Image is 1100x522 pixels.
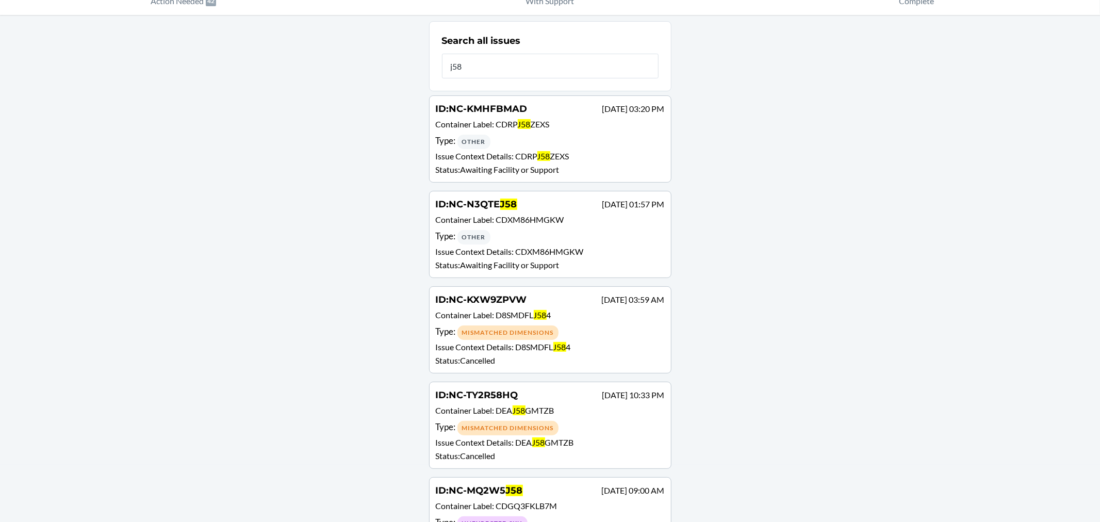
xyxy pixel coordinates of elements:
span: 4 [547,310,551,320]
h4: ID : [436,102,528,116]
div: Type : [436,420,665,435]
p: Issue Context Details : [436,436,665,449]
p: Container Label : [436,404,665,419]
h2: Search all issues [442,34,521,47]
div: Type : [436,325,665,340]
span: J58 [537,151,550,161]
span: CDRP [496,119,518,129]
p: Status : Cancelled [436,354,665,367]
span: J58 [500,199,517,210]
span: DEA [496,405,513,415]
span: J58 [518,119,531,129]
a: ID:NC-N3QTEJ58[DATE] 01:57 PMContainer Label: CDXM86HMGKWType: OtherIssue Context Details: CDXM86... [429,191,671,278]
p: Status : Awaiting Facility or Support [436,164,665,176]
span: NC-MQ2W5 [449,485,506,496]
div: Mismatched Dimensions [457,421,559,435]
span: J58 [513,405,526,415]
span: GMTZB [526,405,554,415]
div: Mismatched Dimensions [457,325,559,340]
h4: ID : [436,388,518,402]
p: Container Label : [436,118,665,133]
span: DEA [516,437,532,447]
p: Issue Context Details : [436,246,665,258]
span: NC-N3QTE [449,199,500,210]
h4: ID : [436,198,517,211]
p: [DATE] 03:20 PM [602,103,665,115]
p: [DATE] 10:33 PM [602,389,665,401]
p: Status : Awaiting Facility or Support [436,259,665,271]
span: ZEXS [531,119,550,129]
span: D8SMDFL [496,310,534,320]
span: GMTZB [545,437,574,447]
span: NC-KMHFBMAD [449,103,528,115]
p: Container Label : [436,500,665,515]
a: ID:NC-KMHFBMAD[DATE] 03:20 PMContainer Label: CDRPJ58ZEXSType: OtherIssue Context Details: CDRPJ5... [429,95,671,183]
p: Issue Context Details : [436,341,665,353]
p: [DATE] 03:59 AM [602,293,665,306]
span: ZEXS [550,151,569,161]
p: Issue Context Details : [436,150,665,162]
p: Container Label : [436,309,665,324]
div: Other [457,230,490,244]
div: Type : [436,134,665,149]
p: [DATE] 09:00 AM [602,484,665,497]
span: CDRP [516,151,537,161]
span: NC-TY2R58HQ [449,389,518,401]
h4: ID : [436,293,527,306]
p: [DATE] 01:57 PM [602,198,665,210]
span: J58 [553,342,566,352]
span: CDGQ3FKLB7M [496,501,557,511]
span: CDXM86HMGKW [496,215,564,224]
span: D8SMDFL [516,342,553,352]
span: NC-KXW9ZPVW [449,294,527,305]
p: Status : Cancelled [436,450,665,462]
p: Container Label : [436,214,665,229]
span: J58 [534,310,547,320]
span: J58 [532,437,545,447]
a: ID:NC-KXW9ZPVW[DATE] 03:59 AMContainer Label: D8SMDFLJ584Type: Mismatched DimensionsIssue Context... [429,286,671,373]
span: 4 [566,342,571,352]
a: ID:NC-TY2R58HQ[DATE] 10:33 PMContainer Label: DEAJ58GMTZBType: Mismatched DimensionsIssue Context... [429,382,671,469]
div: Other [457,135,490,149]
h4: ID : [436,484,523,497]
span: J58 [506,485,523,496]
span: CDXM86HMGKW [516,247,584,256]
div: Type : [436,230,665,244]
